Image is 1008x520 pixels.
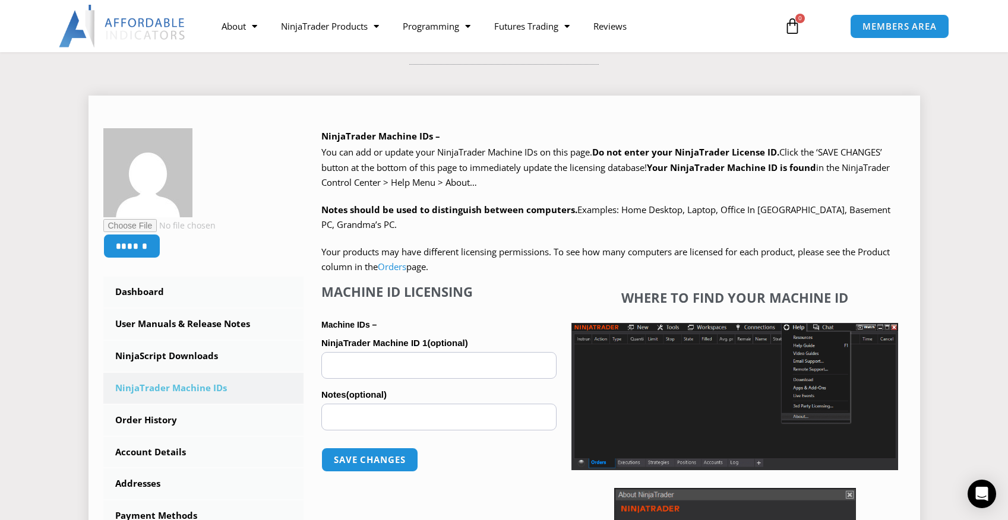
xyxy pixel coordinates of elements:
label: NinjaTrader Machine ID 1 [321,334,557,352]
a: Programming [391,12,482,40]
span: (optional) [346,389,387,399]
b: NinjaTrader Machine IDs – [321,130,440,142]
a: MEMBERS AREA [850,14,949,39]
a: User Manuals & Release Notes [103,309,304,340]
img: LogoAI | Affordable Indicators – NinjaTrader [59,5,187,47]
a: NinjaTrader Machine IDs [103,373,304,404]
img: Screenshot 2025-01-17 1155544 | Affordable Indicators – NinjaTrader [571,323,898,470]
h4: Machine ID Licensing [321,284,557,299]
a: Futures Trading [482,12,582,40]
span: MEMBERS AREA [862,22,937,31]
a: 0 [766,9,819,43]
img: ca58f92bfe4b5bcb580fe2ffd97a195d5b9215f3b0063f9e2be3f020127710df [103,128,192,217]
button: Save changes [321,448,418,472]
label: Notes [321,386,557,404]
b: Do not enter your NinjaTrader License ID. [592,146,779,158]
span: You can add or update your NinjaTrader Machine IDs on this page. [321,146,592,158]
span: Examples: Home Desktop, Laptop, Office In [GEOGRAPHIC_DATA], Basement PC, Grandma’s PC. [321,204,890,231]
a: Reviews [582,12,639,40]
span: 0 [795,14,805,23]
a: Dashboard [103,277,304,307]
span: (optional) [427,338,467,348]
span: Click the ‘SAVE CHANGES’ button at the bottom of this page to immediately update the licensing da... [321,146,890,188]
div: Open Intercom Messenger [968,480,996,508]
strong: Your NinjaTrader Machine ID is found [647,161,816,173]
strong: Machine IDs – [321,320,377,329]
strong: Notes should be used to distinguish between computers. [321,204,577,215]
a: About [210,12,269,40]
a: Order History [103,405,304,436]
a: NinjaScript Downloads [103,341,304,372]
a: Account Details [103,437,304,468]
a: NinjaTrader Products [269,12,391,40]
span: Your products may have different licensing permissions. To see how many computers are licensed fo... [321,246,890,273]
a: Orders [378,261,406,272]
a: Addresses [103,468,304,499]
h4: Where to find your Machine ID [571,290,898,305]
nav: Menu [210,12,770,40]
